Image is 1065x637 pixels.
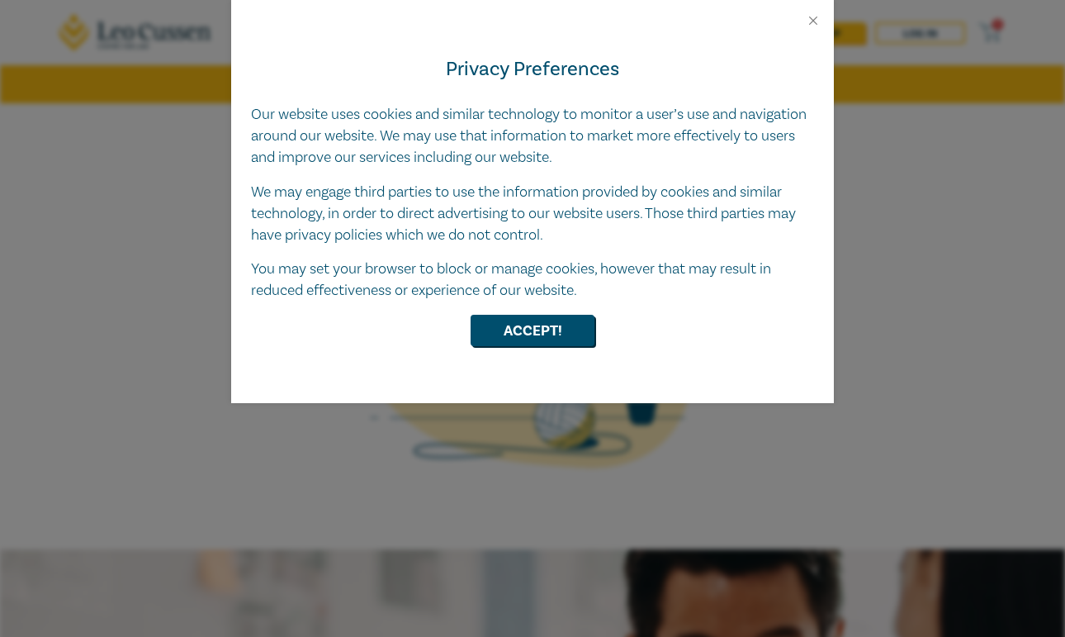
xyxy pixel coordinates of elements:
p: You may set your browser to block or manage cookies, however that may result in reduced effective... [251,259,814,302]
button: Accept! [471,315,594,346]
h4: Privacy Preferences [251,55,814,84]
p: Our website uses cookies and similar technology to monitor a user’s use and navigation around our... [251,104,814,169]
p: We may engage third parties to use the information provided by cookies and similar technology, in... [251,182,814,246]
button: Close [806,13,821,28]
